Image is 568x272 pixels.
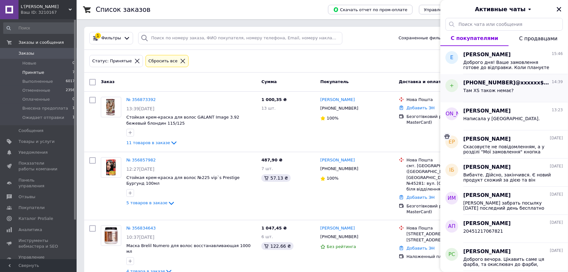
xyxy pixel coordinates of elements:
[451,35,498,41] span: С покупателями
[126,106,154,111] span: 13:39[DATE]
[463,248,511,255] span: [PERSON_NAME]
[103,97,119,117] img: Фото товару
[407,114,488,125] div: Безготівковий розрахунок (Visa, MasterCard)
[261,242,293,250] div: 122.66 ₴
[101,79,115,84] span: Заказ
[19,177,59,189] span: Панель управления
[126,158,156,162] a: № 356857982
[126,235,154,240] span: 10:37[DATE]
[449,251,455,258] span: РС
[463,88,514,93] span: Там XS також немає?
[463,172,554,183] span: Вибачте. Дійсно, закінчився. Є новий продукт схожий за дією та він змивний.
[19,194,35,200] span: Отзывы
[407,195,435,200] a: Добавить ЭН
[21,4,69,10] span: L'Mary
[126,200,175,205] a: 5 товаров в заказе
[126,115,239,126] a: Стойкая крем-краска для волос GALANT Image 3.92 бежевый блондин 115/125
[463,164,511,171] span: [PERSON_NAME]
[261,97,287,102] span: 1 000,35 ₴
[552,79,563,85] span: 14:39
[463,51,511,58] span: [PERSON_NAME]
[261,226,287,230] span: 1 047,45 ₴
[550,136,563,141] span: [DATE]
[399,79,444,84] span: Доставка и оплата
[450,82,454,89] span: +
[103,158,119,177] img: Фото товару
[19,51,34,56] span: Заказы
[407,203,488,215] div: Безготівковий розрахунок (Visa, MasterCard)
[327,116,339,120] span: 100%
[333,7,407,12] span: Скачать отчет по пром-оплате
[449,138,455,146] span: ЕР
[261,158,282,162] span: 487,90 ₴
[550,248,563,253] span: [DATE]
[450,54,453,61] span: е
[19,128,43,134] span: Сообщения
[72,60,75,66] span: 0
[126,167,154,172] span: 12:27[DATE]
[22,105,68,111] span: Внесена предоплата
[419,5,479,14] button: Управление статусами
[449,167,454,174] span: ІБ
[320,225,355,231] a: [PERSON_NAME]
[72,97,75,102] span: 0
[126,243,251,254] a: Маска Brelil Numero для волос восстанавливающая 1000 мл
[72,105,75,111] span: 1
[550,192,563,197] span: [DATE]
[463,60,554,70] span: Доброго дня! Ваше замовлення готове до відправки. Коли плануєте оплатити чи внести передоплату?
[407,105,435,110] a: Добавить ЭН
[261,106,275,111] span: 13 шт.
[3,22,75,34] input: Поиск
[126,175,240,186] a: Стойкая крем-краска для волос №225 vip`s Prestige Бургунд 100мл
[72,115,75,120] span: 1
[95,33,101,39] div: 1
[555,5,563,13] button: Закрыть
[19,150,48,155] span: Уведомления
[463,136,511,143] span: [PERSON_NAME]
[96,6,151,13] h1: Список заказов
[440,243,568,271] button: РС[PERSON_NAME][DATE]Доброго вечора. Цікавить саме ця фарба, та окислювач до фарби, можете запроп...
[458,5,550,13] button: Активные чаты
[320,79,349,84] span: Покупатель
[66,79,75,84] span: 6017
[431,110,473,118] span: [PERSON_NAME]
[407,231,488,243] div: [STREET_ADDRESS] (до [DATE] кг): [STREET_ADDRESS]
[327,244,356,249] span: Без рейтинга
[72,70,75,75] span: 7
[101,35,121,41] span: Фильтры
[445,18,563,31] input: Поиск чата или сообщения
[407,163,488,192] div: смт. [GEOGRAPHIC_DATA] ([GEOGRAPHIC_DATA], [GEOGRAPHIC_DATA]), Поштомат №45281: вул. [GEOGRAPHIC_...
[320,166,358,171] span: [PHONE_NUMBER]
[448,195,456,202] span: ИМ
[101,157,121,178] a: Фото товару
[19,254,59,266] span: Управление сайтом
[66,88,75,93] span: 2356
[126,140,178,145] a: 11 товаров в заказе
[463,116,540,121] span: Написала у [GEOGRAPHIC_DATA].
[19,205,45,211] span: Покупатели
[475,5,526,13] span: Активные чаты
[407,97,488,103] div: Нова Пошта
[126,97,156,102] a: № 356873392
[320,157,355,163] a: [PERSON_NAME]
[21,10,77,15] div: Ваш ID: 3210167
[19,238,59,249] span: Инструменты вебмастера и SEO
[440,159,568,187] button: ІБ[PERSON_NAME][DATE]Вибачте. Дійсно, закінчився. Є новий продукт схожий за дією та він змивний.
[320,106,358,111] span: [PHONE_NUMBER]
[19,227,42,233] span: Аналитика
[19,216,53,221] span: Каталог ProSale
[261,174,290,182] div: 57.13 ₴
[147,58,179,65] div: Сбросить все
[327,176,339,181] span: 100%
[463,107,511,115] span: [PERSON_NAME]
[440,130,568,159] button: ЕР[PERSON_NAME][DATE]Скасовуєте не повідомленням, а у розділі "Мої замовлення" кнопка скасувати. ...
[22,88,50,93] span: Отмененные
[463,200,554,211] span: [PERSON_NAME] забрать посылку [DATE] последний день бесплатно спасибо
[22,70,44,75] span: Принятые
[440,215,568,243] button: АП[PERSON_NAME][DATE]20451217067821
[509,31,568,46] button: С продавцами
[407,157,488,163] div: Нова Пошта
[22,60,36,66] span: Новые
